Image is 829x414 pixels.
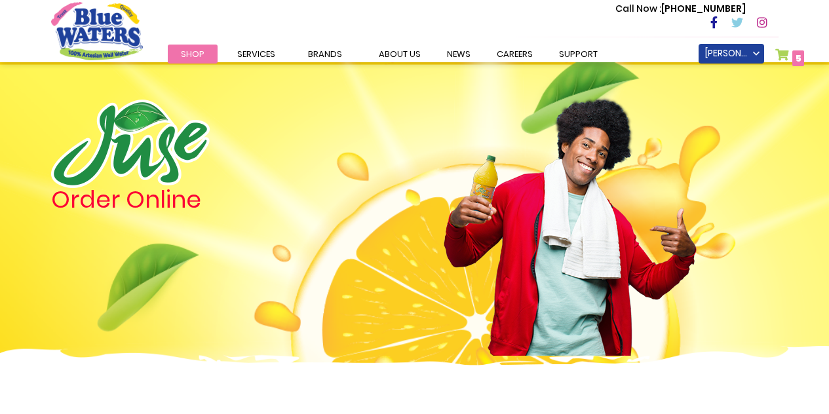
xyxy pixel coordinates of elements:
[615,2,661,15] span: Call Now :
[546,45,611,64] a: support
[237,48,275,60] span: Services
[308,48,342,60] span: Brands
[51,2,143,60] a: store logo
[181,48,204,60] span: Shop
[434,45,484,64] a: News
[484,45,546,64] a: careers
[51,100,210,188] img: logo
[796,52,801,65] span: 5
[366,45,434,64] a: about us
[442,75,698,356] img: man.png
[775,48,805,67] a: 5
[699,44,764,64] a: [PERSON_NAME]
[51,188,343,212] h4: Order Online
[615,2,746,16] p: [PHONE_NUMBER]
